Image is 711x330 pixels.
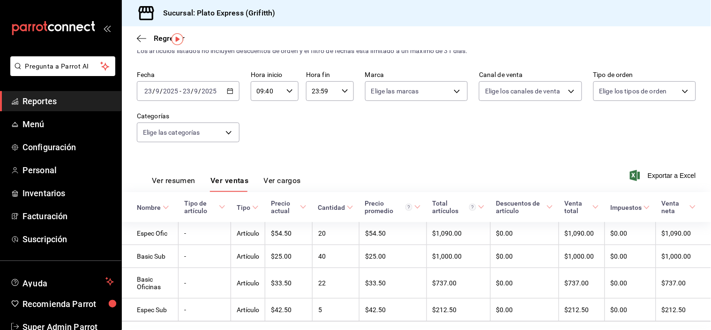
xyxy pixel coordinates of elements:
div: Tipo [237,204,250,211]
input: -- [182,87,191,95]
div: Cantidad [318,204,345,211]
span: Tipo [237,204,259,211]
span: Venta neta [661,200,696,215]
td: $0.00 [605,245,656,268]
td: 40 [312,245,359,268]
td: $54.50 [359,222,427,245]
span: Facturación [22,210,114,223]
td: $212.50 [656,299,711,322]
td: Artículo [231,222,265,245]
span: / [199,87,202,95]
label: Categorías [137,113,239,120]
div: Venta total [564,200,591,215]
span: - [180,87,181,95]
td: $25.00 [359,245,427,268]
span: Nombre [137,204,169,211]
span: Inventarios [22,187,114,200]
button: open_drawer_menu [103,24,111,32]
div: Descuentos de artículo [496,200,545,215]
td: - [179,222,231,245]
td: Artículo [231,268,265,299]
td: $1,090.00 [656,222,711,245]
div: Total artículos [432,200,476,215]
label: Marca [365,72,468,78]
span: Cantidad [318,204,353,211]
td: $33.50 [359,268,427,299]
button: Ver resumen [152,176,195,192]
td: $737.00 [559,268,605,299]
span: Configuración [22,141,114,153]
label: Hora inicio [251,72,299,78]
td: $212.50 [559,299,605,322]
td: 5 [312,299,359,322]
span: Precio actual [271,200,307,215]
span: Elige los tipos de orden [599,86,667,96]
td: $33.50 [265,268,313,299]
td: Espec Ofic [122,222,179,245]
div: Precio promedio [365,200,412,215]
span: Descuentos de artículo [496,200,553,215]
td: $42.50 [359,299,427,322]
td: $1,090.00 [559,222,605,245]
td: $1,000.00 [427,245,490,268]
input: -- [155,87,160,95]
span: Impuestos [610,204,650,211]
span: Ayuda [22,276,102,287]
span: Tipo de artículo [184,200,225,215]
td: 20 [312,222,359,245]
div: navigation tabs [152,176,301,192]
button: Ver cargos [264,176,301,192]
span: Personal [22,164,114,177]
label: Fecha [137,72,239,78]
td: $54.50 [265,222,313,245]
td: Artículo [231,299,265,322]
img: Tooltip marker [172,33,183,45]
span: Precio promedio [365,200,421,215]
td: 22 [312,268,359,299]
input: -- [194,87,199,95]
span: Elige las categorías [143,128,200,137]
td: $0.00 [490,245,559,268]
span: Pregunta a Parrot AI [25,61,101,71]
span: / [160,87,163,95]
td: $1,000.00 [559,245,605,268]
td: $0.00 [490,299,559,322]
input: ---- [163,87,179,95]
button: Ver ventas [210,176,249,192]
div: Venta neta [661,200,688,215]
td: $1,090.00 [427,222,490,245]
svg: Precio promedio = Total artículos / cantidad [405,204,412,211]
a: Pregunta a Parrot AI [7,68,115,78]
span: Regresar [154,34,185,43]
span: Total artículos [432,200,485,215]
span: Reportes [22,95,114,107]
td: $25.00 [265,245,313,268]
span: / [152,87,155,95]
td: Artículo [231,245,265,268]
span: Recomienda Parrot [22,298,114,310]
div: Precio actual [271,200,299,215]
td: - [179,268,231,299]
input: -- [144,87,152,95]
td: Basic Oficinas [122,268,179,299]
td: $737.00 [427,268,490,299]
div: Tipo de artículo [184,200,217,215]
label: Hora fin [306,72,354,78]
button: Exportar a Excel [632,170,696,181]
td: $0.00 [490,222,559,245]
span: Elige los canales de venta [485,86,560,96]
td: $0.00 [605,299,656,322]
td: - [179,299,231,322]
td: $212.50 [427,299,490,322]
label: Tipo de orden [593,72,696,78]
td: $0.00 [605,222,656,245]
span: Menú [22,118,114,130]
td: $0.00 [605,268,656,299]
h3: Sucursal: Plato Express (Grifitth) [156,8,275,19]
span: Elige las marcas [371,86,419,96]
div: Impuestos [610,204,642,211]
td: Basic Sub [122,245,179,268]
span: / [191,87,194,95]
